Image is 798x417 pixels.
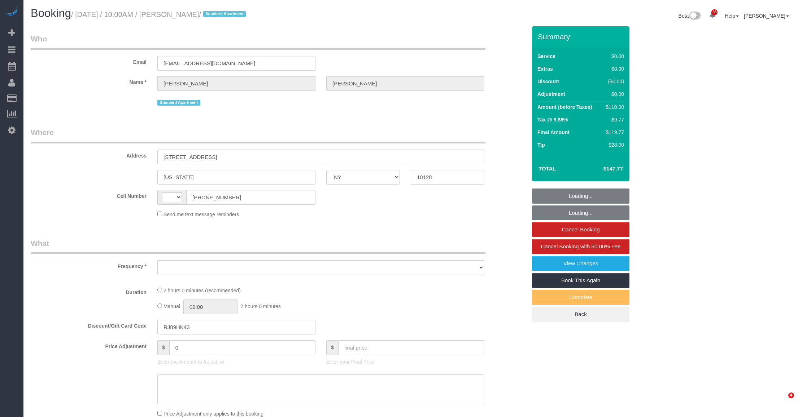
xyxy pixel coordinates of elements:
[537,65,553,72] label: Extras
[582,166,623,172] h4: $147.77
[25,260,152,270] label: Frequency *
[326,340,338,355] span: $
[532,307,629,322] a: Back
[157,358,315,365] p: Enter the Amount to Adjust, or
[706,7,720,23] a: 38
[537,78,559,85] label: Discount
[25,286,152,296] label: Duration
[603,90,624,98] div: $0.00
[538,32,626,41] h3: Summary
[186,190,315,205] input: Cell Number
[157,100,200,106] span: Standard Apartment
[603,141,624,148] div: $28.00
[537,129,570,136] label: Final Amount
[199,10,248,18] span: /
[603,53,624,60] div: $0.00
[603,129,624,136] div: $119.77
[603,78,624,85] div: ($0.00)
[25,340,152,350] label: Price Adjustment
[31,7,71,19] span: Booking
[157,56,315,71] input: Email
[163,288,241,293] span: 2 hours 0 minutes (recommended)
[679,13,701,19] a: Beta
[532,256,629,271] a: View Changes
[163,212,239,217] span: Send me text message reminders
[537,53,555,60] label: Service
[71,10,248,18] small: / [DATE] / 10:00AM / [PERSON_NAME]
[744,13,789,19] a: [PERSON_NAME]
[603,103,624,111] div: $110.00
[532,239,629,254] a: Cancel Booking with 50.00% Fee
[157,340,169,355] span: $
[31,127,485,143] legend: Where
[157,170,315,185] input: City
[203,11,246,17] span: Standard Apartment
[603,65,624,72] div: $0.00
[4,7,19,17] img: Automaid Logo
[326,358,484,365] p: Enter your Final Price
[25,320,152,329] label: Discount/Gift Card Code
[25,76,152,86] label: Name *
[788,392,794,398] span: 4
[541,243,621,249] span: Cancel Booking with 50.00% Fee
[163,303,180,309] span: Manual
[537,141,545,148] label: Tip
[157,76,315,91] input: First Name
[773,392,791,410] iframe: Intercom live chat
[603,116,624,123] div: $9.77
[31,34,485,50] legend: Who
[31,238,485,254] legend: What
[537,90,565,98] label: Adjustment
[25,190,152,200] label: Cell Number
[689,12,701,21] img: New interface
[25,150,152,159] label: Address
[241,303,281,309] span: 2 hours 0 minutes
[25,56,152,66] label: Email
[326,76,484,91] input: Last Name
[537,116,568,123] label: Tax @ 8.88%
[163,411,263,417] span: Price Adjustment only applies to this booking
[538,165,556,172] strong: Total
[537,103,592,111] label: Amount (before Taxes)
[411,170,484,185] input: Zip Code
[725,13,739,19] a: Help
[532,222,629,237] a: Cancel Booking
[711,9,718,15] span: 38
[532,273,629,288] a: Book This Again
[338,340,484,355] input: final price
